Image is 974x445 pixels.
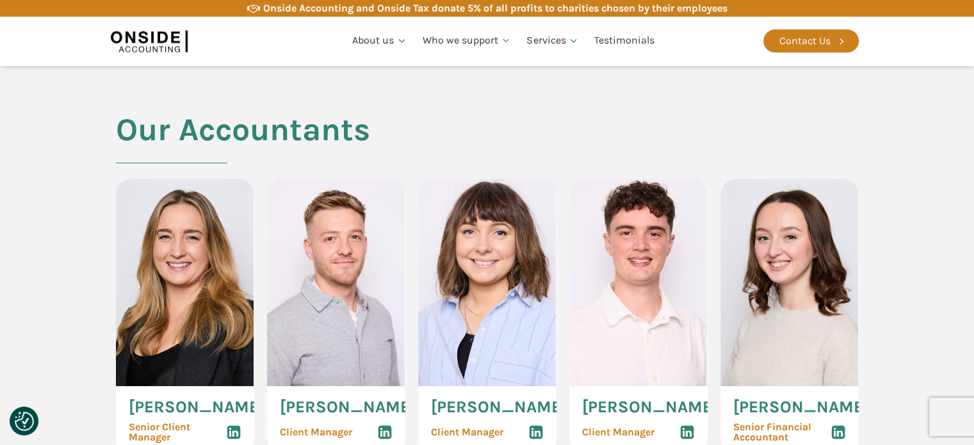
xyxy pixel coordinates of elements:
[15,412,34,431] img: Revisit consent button
[345,19,415,63] a: About us
[779,33,831,49] div: Contact Us
[519,19,587,63] a: Services
[763,29,859,53] a: Contact Us
[280,427,352,437] span: Client Manager
[111,26,188,56] img: Onside Accounting
[129,399,264,416] span: [PERSON_NAME]
[415,19,519,63] a: Who we support
[582,427,654,437] span: Client Manager
[129,422,226,442] span: Senior Client Manager
[431,399,567,416] span: [PERSON_NAME]
[587,19,662,63] a: Testimonials
[733,422,831,442] span: Senior Financial Accountant
[733,399,869,416] span: [PERSON_NAME]
[280,399,416,416] span: [PERSON_NAME]
[431,427,503,437] span: Client Manager
[15,412,34,431] button: Consent Preferences
[116,112,370,179] h2: Our Accountants
[582,399,718,416] span: [PERSON_NAME]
